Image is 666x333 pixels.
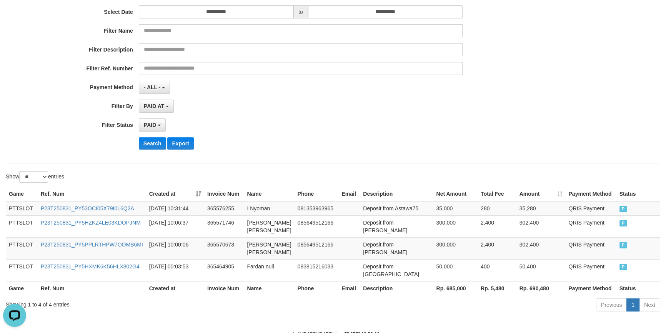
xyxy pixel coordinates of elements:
[338,281,360,295] th: Email
[360,201,433,216] td: Deposit from Astawa75
[433,187,478,201] th: Net Amount
[338,187,360,201] th: Email
[478,237,516,259] td: 2,400
[244,281,294,295] th: Name
[516,237,565,259] td: 302,400
[295,187,339,201] th: Phone
[38,281,146,295] th: Ref. Num
[41,205,134,211] a: P23T250831_PY53OCI05X79I0L6Q2A
[6,187,38,201] th: Game
[565,187,616,201] th: Payment Method
[244,201,294,216] td: I Nyoman
[295,201,339,216] td: 081353963965
[6,215,38,237] td: PTTSLOT
[565,281,616,295] th: Payment Method
[619,264,627,270] span: PAID
[6,298,272,308] div: Showing 1 to 4 of 4 entries
[565,237,616,259] td: QRIS Payment
[478,187,516,201] th: Total Fee
[41,220,141,226] a: P23T250831_PY5HZKZ4LE03KDOPJNM
[139,118,166,132] button: PAID
[146,187,204,201] th: Created at: activate to sort column ascending
[146,281,204,295] th: Created at
[295,237,339,259] td: 085649512166
[19,171,48,183] select: Showentries
[516,187,565,201] th: Amount: activate to sort column ascending
[565,259,616,281] td: QRIS Payment
[516,281,565,295] th: Rp. 690,480
[244,237,294,259] td: [PERSON_NAME] [PERSON_NAME]
[619,220,627,226] span: PAID
[360,215,433,237] td: Deposit from [PERSON_NAME]
[360,259,433,281] td: Deposit from [GEOGRAPHIC_DATA]
[478,259,516,281] td: 400
[626,298,639,311] a: 1
[433,237,478,259] td: 300,000
[516,215,565,237] td: 302,400
[596,298,627,311] a: Previous
[433,201,478,216] td: 35,000
[204,259,244,281] td: 365464905
[139,81,170,94] button: - ALL -
[167,137,193,150] button: Export
[6,171,64,183] label: Show entries
[516,201,565,216] td: 35,280
[478,215,516,237] td: 2,400
[146,215,204,237] td: [DATE] 10:06:37
[565,215,616,237] td: QRIS Payment
[616,187,660,201] th: Status
[204,187,244,201] th: Invoice Num
[360,187,433,201] th: Description
[433,215,478,237] td: 300,000
[204,201,244,216] td: 365576255
[478,201,516,216] td: 280
[360,237,433,259] td: Deposit from [PERSON_NAME]
[295,281,339,295] th: Phone
[146,201,204,216] td: [DATE] 10:31:44
[6,259,38,281] td: PTTSLOT
[204,237,244,259] td: 365570673
[204,215,244,237] td: 365571746
[41,263,140,270] a: P23T250831_PY5HXMK6K56HLX802G4
[360,281,433,295] th: Description
[295,259,339,281] td: 083815216033
[244,187,294,201] th: Name
[619,206,627,212] span: PAID
[293,5,308,18] span: to
[6,281,38,295] th: Game
[478,281,516,295] th: Rp. 5,480
[144,84,161,90] span: - ALL -
[139,137,166,150] button: Search
[295,215,339,237] td: 085649512166
[6,201,38,216] td: PTTSLOT
[565,201,616,216] td: QRIS Payment
[639,298,660,311] a: Next
[3,3,26,26] button: Open LiveChat chat widget
[41,241,143,248] a: P23T250831_PY5PPLRTHPW7OOMB6MI
[244,215,294,237] td: [PERSON_NAME] [PERSON_NAME]
[144,103,164,109] span: PAID AT
[144,122,156,128] span: PAID
[38,187,146,201] th: Ref. Num
[6,237,38,259] td: PTTSLOT
[244,259,294,281] td: Fardan null
[146,237,204,259] td: [DATE] 10:00:06
[146,259,204,281] td: [DATE] 00:03:53
[204,281,244,295] th: Invoice Num
[619,242,627,248] span: PAID
[433,259,478,281] td: 50,000
[433,281,478,295] th: Rp. 685,000
[139,100,174,113] button: PAID AT
[616,281,660,295] th: Status
[516,259,565,281] td: 50,400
